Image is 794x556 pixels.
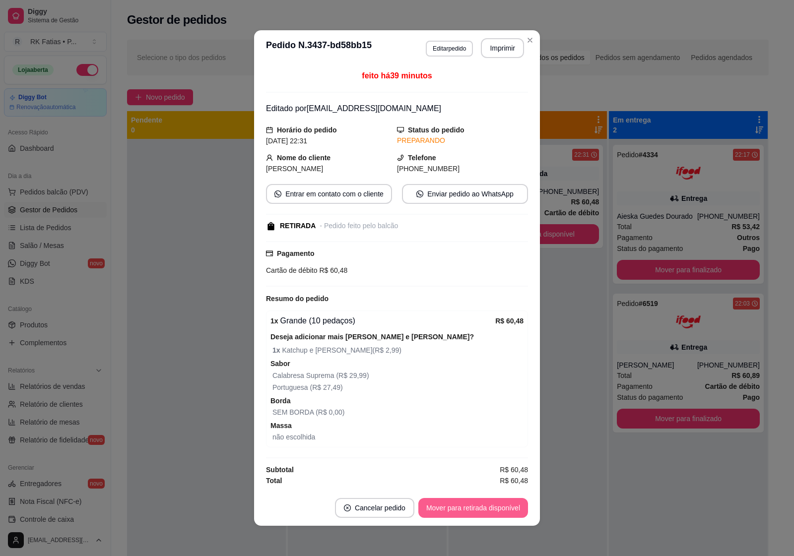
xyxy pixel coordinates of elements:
span: (R$ 29,99) [334,371,369,379]
strong: 1 x [272,346,282,354]
strong: Sabor [270,360,290,368]
span: whats-app [274,190,281,197]
strong: Horário do pedido [277,126,337,134]
h3: Pedido N. 3437-bd58bb15 [266,38,372,58]
button: close-circleCancelar pedido [335,498,414,518]
strong: Borda [270,397,290,405]
span: R$ 60,48 [500,464,528,475]
strong: 1 x [270,317,278,325]
span: não escolhida [272,433,315,441]
span: [PHONE_NUMBER] [397,165,460,173]
div: Grande (10 pedaços) [270,315,495,327]
div: PREPARANDO [397,135,528,146]
span: Portuguesa [272,383,308,391]
span: desktop [397,126,404,133]
strong: Telefone [408,154,436,162]
strong: R$ 60,48 [495,317,524,325]
strong: Nome do cliente [277,154,331,162]
span: Katchup e [PERSON_NAME] ( R$ 2,99 ) [272,345,524,356]
strong: Subtotal [266,466,294,474]
span: user [266,154,273,161]
div: RETIRADA [280,221,316,231]
strong: Massa [270,422,292,430]
strong: Deseja adicionar mais [PERSON_NAME] e [PERSON_NAME]? [270,333,474,341]
span: credit-card [266,250,273,257]
button: Mover para retirada disponível [418,498,528,518]
span: Calabresa Suprema [272,371,334,379]
button: Close [522,32,538,48]
button: whats-appEntrar em contato com o cliente [266,184,392,204]
strong: Resumo do pedido [266,295,329,303]
button: whats-appEnviar pedido ao WhatsApp [402,184,528,204]
span: (R$ 0,00) [314,408,344,416]
span: R$ 60,48 [318,266,348,274]
button: Editarpedido [426,41,473,57]
span: Cartão de débito [266,266,318,274]
span: calendar [266,126,273,133]
span: R$ 60,48 [500,475,528,486]
span: SEM BORDA [272,408,314,416]
span: (R$ 27,49) [308,383,343,391]
span: [PERSON_NAME] [266,165,323,173]
strong: Total [266,477,282,485]
button: Imprimir [481,38,524,58]
span: whats-app [416,190,423,197]
span: [DATE] 22:31 [266,137,307,145]
div: - Pedido feito pelo balcão [320,221,398,231]
strong: Pagamento [277,249,314,257]
strong: Status do pedido [408,126,464,134]
span: close-circle [344,504,351,511]
span: phone [397,154,404,161]
span: Editado por [EMAIL_ADDRESS][DOMAIN_NAME] [266,104,441,113]
span: feito há 39 minutos [362,71,432,80]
